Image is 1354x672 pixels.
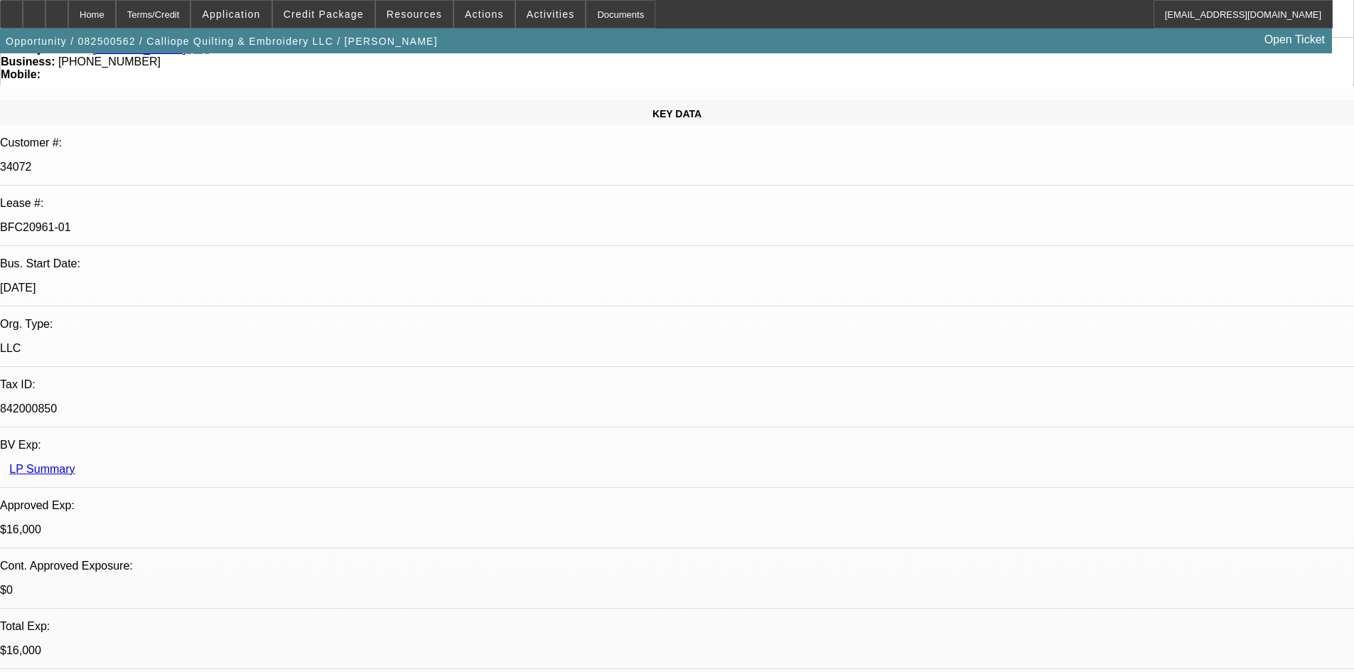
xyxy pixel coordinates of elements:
[652,108,702,119] span: KEY DATA
[58,55,161,68] span: [PHONE_NUMBER]
[273,1,375,28] button: Credit Package
[1259,28,1331,52] a: Open Ticket
[191,1,271,28] button: Application
[284,9,364,20] span: Credit Package
[376,1,453,28] button: Resources
[454,1,515,28] button: Actions
[516,1,586,28] button: Activities
[1,55,55,68] strong: Business:
[527,9,575,20] span: Activities
[387,9,442,20] span: Resources
[202,9,260,20] span: Application
[9,463,75,475] a: LP Summary
[1,68,41,80] strong: Mobile:
[465,9,504,20] span: Actions
[6,36,438,47] span: Opportunity / 082500562 / Calliope Quilting & Embroidery LLC / [PERSON_NAME]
